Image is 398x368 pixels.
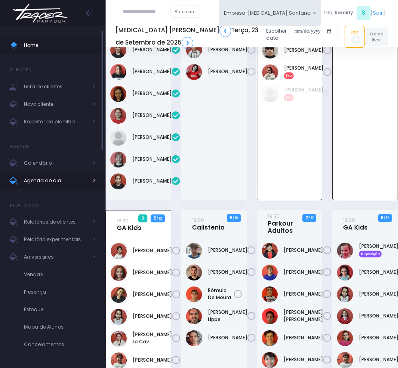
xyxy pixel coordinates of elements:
a: [PERSON_NAME] [133,247,172,254]
a: [PERSON_NAME] [133,269,172,276]
span: Relatório experimentais [24,234,88,245]
small: 19:30 [192,217,204,224]
a: [PERSON_NAME] [132,68,172,75]
a: [PERSON_NAME] [132,134,172,141]
a: [PERSON_NAME] [PERSON_NAME] [284,309,323,323]
img: Luigi Giusti Vitorino [262,352,278,368]
strong: 5 [381,215,384,221]
a: [PERSON_NAME] [284,334,323,341]
img: Isabela Maximiano Valga Neves [337,243,353,259]
a: 19:30GA Kids [343,216,368,231]
span: Reposição [359,251,382,257]
a: ❮ [220,25,231,37]
a: [PERSON_NAME] [132,177,172,185]
img: Lorena mie sato ayres [186,64,202,80]
span: Exp [284,72,294,79]
a: [PERSON_NAME] [208,334,247,341]
span: Calendário [24,158,88,168]
small: / 10 [233,216,238,220]
a: Exp1 [345,26,365,47]
div: [ ] [321,5,388,21]
a: Rômulo De Moura [208,287,234,301]
span: Importar da planilha [24,117,88,127]
img: Gabriel Brito de Almeida e Silva [262,265,278,280]
img: Maria Clara Giglio Correa [337,330,353,346]
strong: 5 [230,215,233,221]
img: Sophia Martins [337,352,353,368]
a: Adicionar [171,6,200,18]
div: Escolher data: [116,22,337,51]
small: 19:30 [343,217,355,224]
img: Fernando Furlani Rodrigues [186,243,202,259]
img: Sofia de Souza Rodrigues Ferreira [110,173,126,189]
a: [PERSON_NAME] [133,291,172,298]
a: Sair [373,9,383,17]
span: Aniversários [24,252,88,262]
a: [PERSON_NAME] Lippe [208,309,247,323]
a: [PERSON_NAME] [133,356,172,364]
img: Rafaelle Pelati Pereyra [110,152,126,167]
a: Treino livre [365,28,388,46]
img: Livia Baião Gomes [111,287,127,303]
a: [PERSON_NAME] [132,112,172,119]
span: Lista de clientes [24,82,88,92]
span: Vendas [24,269,96,280]
img: Maria Clara Camrgo La Cav [111,331,127,347]
img: RÔMULO DE MOURA [186,286,202,302]
small: / 12 [157,216,162,221]
a: [PERSON_NAME] [208,269,247,276]
img: Gabrielle Pelati Pereyra [110,108,126,124]
a: [PERSON_NAME] [284,290,323,298]
img: Geovane Martins Ramos [262,286,278,302]
span: Presença [24,287,96,297]
small: / 12 [384,216,389,220]
a: [PERSON_NAME] [208,247,247,254]
span: 1 [351,35,361,45]
span: Cancelamentos [24,339,96,350]
strong: 5 [154,215,157,221]
img: Nicolle Pio Garcia [110,130,126,146]
small: 19:30 [268,213,280,220]
img: Franca Warnier [110,86,126,102]
img: Alice Fernandes Barraconi [111,243,127,259]
span: 0 [138,214,147,222]
a: [PERSON_NAME]Exp [284,64,323,79]
small: / 12 [308,216,314,220]
a: 19:30Parkour Adultos [268,212,310,234]
h4: Relatórios [10,197,38,213]
a: [PERSON_NAME] [208,68,247,75]
img: Manuela Zuquette [337,286,353,302]
a: [PERSON_NAME] [284,356,323,363]
img: Manuela Zuquette [111,309,127,325]
a: 18:30GA Kids [117,217,141,232]
span: Home [24,40,96,51]
img: Andre Massanobu Shibata [262,243,278,259]
small: 18:30 [117,217,129,224]
img: Laura de oliveira Amorim [262,64,278,80]
img: Manuella de Oliveira [337,308,353,324]
a: [PERSON_NAME] [284,269,323,276]
span: Novo cliente [24,99,88,109]
span: Relatórios de clientes [24,217,88,227]
span: Kemilly [335,9,353,16]
img: Tiago Naviskas Lippe [186,308,202,324]
img: Flora Caroni de Araujo [111,265,127,281]
span: Exp [284,94,294,101]
a: [PERSON_NAME] [132,90,172,97]
a: [PERSON_NAME]Exp [284,86,323,101]
strong: 2 [306,215,308,221]
img: Ana Clara Martins Silva [110,64,126,80]
span: Mapa de Alunos [24,322,96,332]
img: João Victor dos Santos Simão Becker [262,308,278,324]
h5: [MEDICAL_DATA] [PERSON_NAME] Terça, 23 de Setembro de 2025 [116,25,260,49]
img: Victor Serradilha de Aguiar [186,330,202,346]
img: Natan Garcia Leão [186,265,202,280]
a: [PERSON_NAME] [133,313,172,320]
a: [PERSON_NAME] [132,156,172,163]
span: Olá, [324,9,333,16]
a: [PERSON_NAME] La Cav [133,331,172,345]
img: Lisa Generoso [262,330,278,346]
h4: Clientes [10,62,31,78]
h4: Agenda [10,138,29,154]
img: Maria Luiza Oliveira Aarão [262,86,278,102]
